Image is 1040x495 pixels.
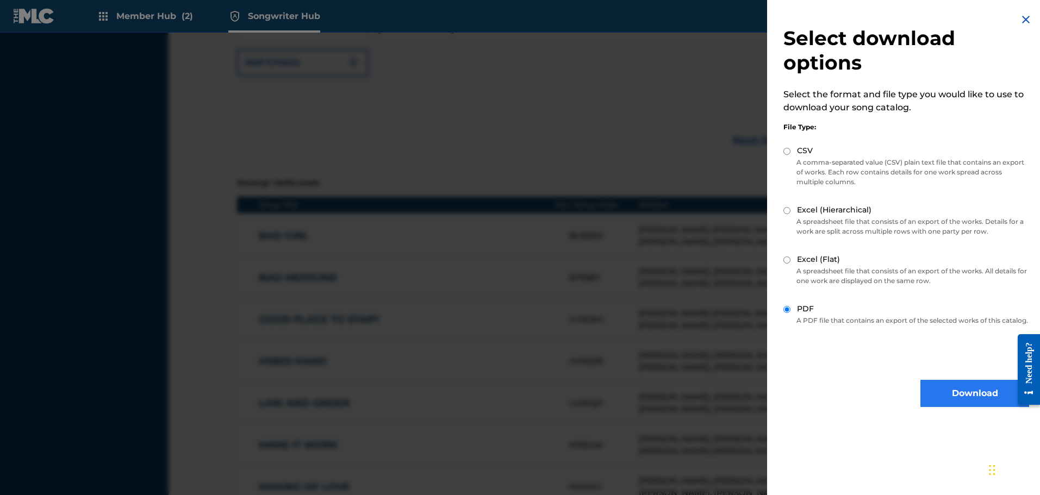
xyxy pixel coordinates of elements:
[783,266,1029,286] p: A spreadsheet file that consists of an export of the works. All details for one work are displaye...
[248,10,320,22] span: Songwriter Hub
[920,380,1029,407] button: Download
[986,443,1040,495] iframe: Chat Widget
[783,217,1029,236] p: A spreadsheet file that consists of an export of the works. Details for a work are split across m...
[797,303,814,315] label: PDF
[797,254,840,265] label: Excel (Flat)
[797,204,871,216] label: Excel (Hierarchical)
[116,10,193,22] span: Member Hub
[783,158,1029,187] p: A comma-separated value (CSV) plain text file that contains an export of works. Each row contains...
[97,10,110,23] img: Top Rightsholders
[1010,325,1040,413] iframe: Resource Center
[13,8,55,24] img: MLC Logo
[783,26,1029,75] h2: Select download options
[783,316,1029,325] p: A PDF file that contains an export of the selected works of this catalog.
[989,454,995,486] div: Drag
[797,145,813,156] label: CSV
[182,11,193,21] span: (2)
[783,122,1029,132] div: File Type:
[783,88,1029,114] p: Select the format and file type you would like to use to download your song catalog.
[228,10,241,23] img: Top Rightsholder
